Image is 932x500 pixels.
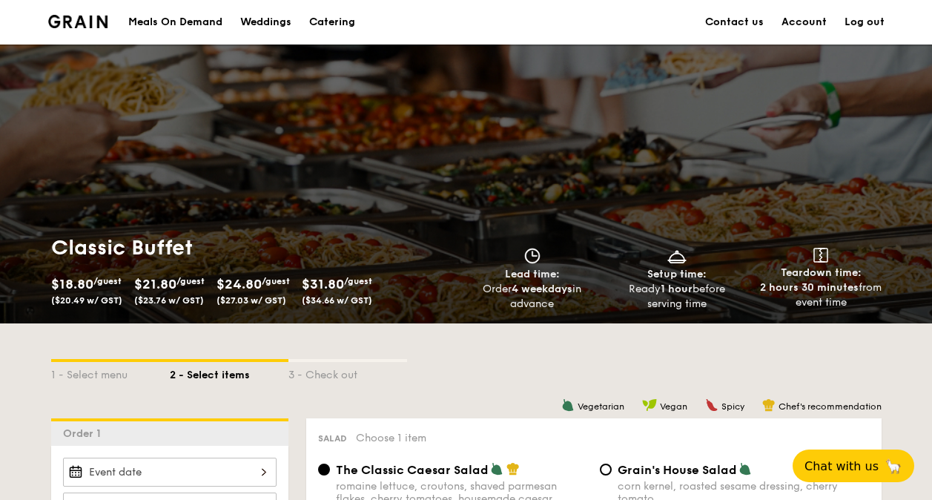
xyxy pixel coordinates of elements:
div: 2 - Select items [170,362,288,383]
div: Ready before serving time [610,282,743,312]
input: The Classic Caesar Saladromaine lettuce, croutons, shaved parmesan flakes, cherry tomatoes, house... [318,464,330,476]
a: Logotype [48,15,108,28]
h1: Classic Buffet [51,234,460,261]
span: ($23.76 w/ GST) [134,295,204,306]
span: Spicy [721,401,744,412]
img: icon-dish.430c3a2e.svg [666,248,688,264]
img: Grain [48,15,108,28]
span: ($20.49 w/ GST) [51,295,122,306]
input: Event date [63,458,277,487]
img: icon-chef-hat.a58ddaea.svg [506,462,520,476]
span: $18.80 [51,276,93,292]
span: Chef's recommendation [779,401,882,412]
span: The Classic Caesar Salad [336,463,489,477]
span: $31.80 [302,276,344,292]
img: icon-vegetarian.fe4039eb.svg [561,398,575,412]
span: Lead time: [505,268,560,280]
span: Setup time: [647,268,707,280]
span: ($27.03 w/ GST) [217,295,286,306]
img: icon-spicy.37a8142b.svg [705,398,718,412]
img: icon-chef-hat.a58ddaea.svg [762,398,776,412]
span: 🦙 [885,458,902,475]
div: 1 - Select menu [51,362,170,383]
span: Order 1 [63,427,107,440]
img: icon-vegetarian.fe4039eb.svg [738,462,752,476]
span: /guest [344,276,372,286]
div: 3 - Check out [288,362,407,383]
span: /guest [93,276,122,286]
span: ($34.66 w/ GST) [302,295,372,306]
img: icon-clock.2db775ea.svg [521,248,543,264]
input: Grain's House Saladcorn kernel, roasted sesame dressing, cherry tomato [600,464,612,476]
span: /guest [262,276,290,286]
span: $24.80 [217,276,262,292]
span: $21.80 [134,276,176,292]
button: Chat with us🦙 [793,450,914,482]
span: /guest [176,276,205,286]
span: Grain's House Salad [618,463,737,477]
span: Vegan [660,401,687,412]
strong: 1 hour [661,283,693,295]
img: icon-teardown.65201eee.svg [813,248,828,263]
span: Choose 1 item [356,432,426,444]
div: from event time [755,280,888,310]
span: Salad [318,433,347,444]
img: icon-vegan.f8ff3823.svg [642,398,657,412]
img: icon-vegetarian.fe4039eb.svg [490,462,503,476]
strong: 4 weekdays [512,283,572,295]
span: Teardown time: [781,266,862,279]
span: Chat with us [804,459,879,473]
strong: 2 hours 30 minutes [760,281,859,294]
div: Order in advance [466,282,599,312]
span: Vegetarian [578,401,624,412]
